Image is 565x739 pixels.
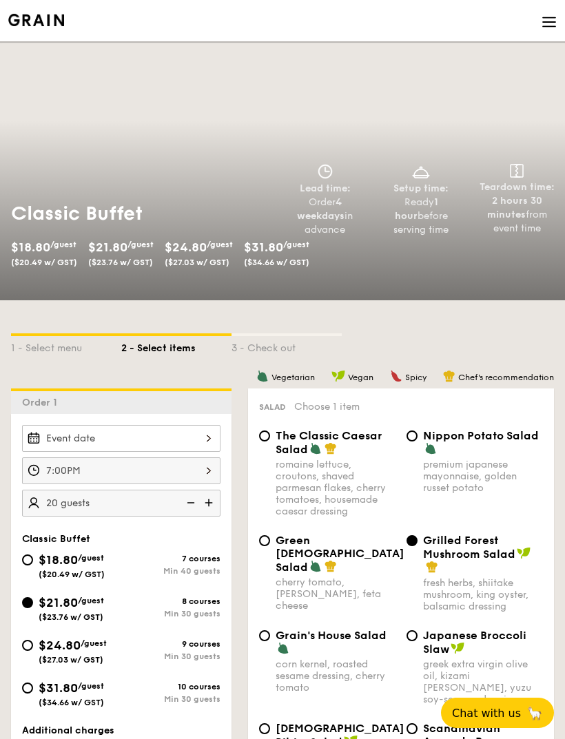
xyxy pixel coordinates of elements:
[426,561,438,573] img: icon-chef-hat.a58ddaea.svg
[348,373,373,382] span: Vegan
[542,14,557,30] img: icon-hamburger-menu.db5d7e83.svg
[121,639,220,649] div: 9 courses
[510,164,524,178] img: icon-teardown.65201eee.svg
[393,183,449,194] span: Setup time:
[259,430,270,441] input: The Classic Caesar Saladromaine lettuce, croutons, shaved parmesan flakes, cherry tomatoes, house...
[78,681,104,691] span: /guest
[441,698,554,728] button: Chat with us🦙
[405,373,427,382] span: Spicy
[276,429,382,456] span: The Classic Caesar Salad
[39,698,104,707] span: ($34.66 w/ GST)
[259,723,270,734] input: [DEMOGRAPHIC_DATA] Bibim Saladfive-spice tofu, shiitake mushroom, korean beansprout, spinach
[407,430,418,441] input: Nippon Potato Saladpremium japanese mayonnaise, golden russet potato
[451,642,464,654] img: icon-vegan.f8ff3823.svg
[11,240,50,255] span: $18.80
[78,596,104,605] span: /guest
[423,459,543,494] div: premium japanese mayonnaise, golden russet potato
[39,570,105,579] span: ($20.49 w/ GST)
[276,459,395,517] div: romaine lettuce, croutons, shaved parmesan flakes, cherry tomatoes, housemade caesar dressing
[331,370,345,382] img: icon-vegan.f8ff3823.svg
[390,370,402,382] img: icon-spicy.37a8142b.svg
[39,612,103,622] span: ($23.76 w/ GST)
[127,240,154,249] span: /guest
[50,240,76,249] span: /guest
[276,534,404,574] span: Green [DEMOGRAPHIC_DATA] Salad
[121,694,220,704] div: Min 30 guests
[22,397,63,408] span: Order 1
[121,336,232,355] div: 2 - Select items
[277,642,289,654] img: icon-vegetarian.fe4039eb.svg
[458,373,554,382] span: Chef's recommendation
[22,457,220,484] input: Event time
[78,553,104,563] span: /guest
[88,258,153,267] span: ($23.76 w/ GST)
[81,638,107,648] span: /guest
[407,630,418,641] input: Japanese Broccoli Slawgreek extra virgin olive oil, kizami [PERSON_NAME], yuzu soy-sesame dressing
[309,442,322,455] img: icon-vegetarian.fe4039eb.svg
[121,596,220,606] div: 8 courses
[22,533,90,545] span: Classic Buffet
[11,258,77,267] span: ($20.49 w/ GST)
[22,724,220,738] div: Additional charges
[244,258,309,267] span: ($34.66 w/ GST)
[325,560,337,572] img: icon-chef-hat.a58ddaea.svg
[121,566,220,576] div: Min 40 guests
[11,201,277,226] h1: Classic Buffet
[121,682,220,691] div: 10 courses
[452,707,521,720] span: Chat with us
[283,240,309,249] span: /guest
[256,370,269,382] img: icon-vegetarian.fe4039eb.svg
[423,577,543,612] div: fresh herbs, shiitake mushroom, king oyster, balsamic dressing
[423,534,515,561] span: Grilled Forest Mushroom Salad
[39,595,78,610] span: $21.80
[165,258,229,267] span: ($27.03 w/ GST)
[39,552,78,568] span: $18.80
[259,535,270,546] input: Green [DEMOGRAPHIC_DATA] Saladcherry tomato, [PERSON_NAME], feta cheese
[121,652,220,661] div: Min 30 guests
[232,336,342,355] div: 3 - Check out
[271,373,315,382] span: Vegetarian
[259,402,286,412] span: Salad
[244,240,283,255] span: $31.80
[423,658,543,705] div: greek extra virgin olive oil, kizami [PERSON_NAME], yuzu soy-sesame dressing
[480,181,555,193] span: Teardown time:
[22,640,33,651] input: $24.80/guest($27.03 w/ GST)9 coursesMin 30 guests
[22,490,220,517] input: Number of guests
[88,240,127,255] span: $21.80
[179,490,200,516] img: icon-reduce.1d2dbef1.svg
[443,370,455,382] img: icon-chef-hat.a58ddaea.svg
[22,597,33,608] input: $21.80/guest($23.76 w/ GST)8 coursesMin 30 guests
[22,425,220,452] input: Event date
[200,490,220,516] img: icon-add.58712e84.svg
[276,629,387,642] span: Grain's House Salad
[378,196,463,237] div: Ready before serving time
[22,683,33,694] input: $31.80/guest($34.66 w/ GST)10 coursesMin 30 guests
[407,535,418,546] input: Grilled Forest Mushroom Saladfresh herbs, shiitake mushroom, king oyster, balsamic dressing
[276,658,395,694] div: corn kernel, roasted sesame dressing, cherry tomato
[517,547,531,559] img: icon-vegan.f8ff3823.svg
[309,560,322,572] img: icon-vegetarian.fe4039eb.svg
[121,609,220,618] div: Min 30 guests
[487,195,542,220] strong: 2 hours 30 minutes
[300,183,351,194] span: Lead time:
[259,630,270,641] input: Grain's House Saladcorn kernel, roasted sesame dressing, cherry tomato
[207,240,233,249] span: /guest
[8,14,64,26] img: Grain
[11,336,121,355] div: 1 - Select menu
[325,442,337,455] img: icon-chef-hat.a58ddaea.svg
[411,164,431,179] img: icon-dish.430c3a2e.svg
[423,429,539,442] span: Nippon Potato Salad
[121,554,220,563] div: 7 courses
[165,240,207,255] span: $24.80
[315,164,336,179] img: icon-clock.2db775ea.svg
[294,401,360,413] span: Choose 1 item
[8,14,64,26] a: Logotype
[39,638,81,653] span: $24.80
[39,680,78,696] span: $31.80
[423,629,526,656] span: Japanese Broccoli Slaw
[424,442,437,455] img: icon-vegetarian.fe4039eb.svg
[282,196,367,237] div: Order in advance
[39,655,103,665] span: ($27.03 w/ GST)
[276,576,395,612] div: cherry tomato, [PERSON_NAME], feta cheese
[526,705,543,721] span: 🦙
